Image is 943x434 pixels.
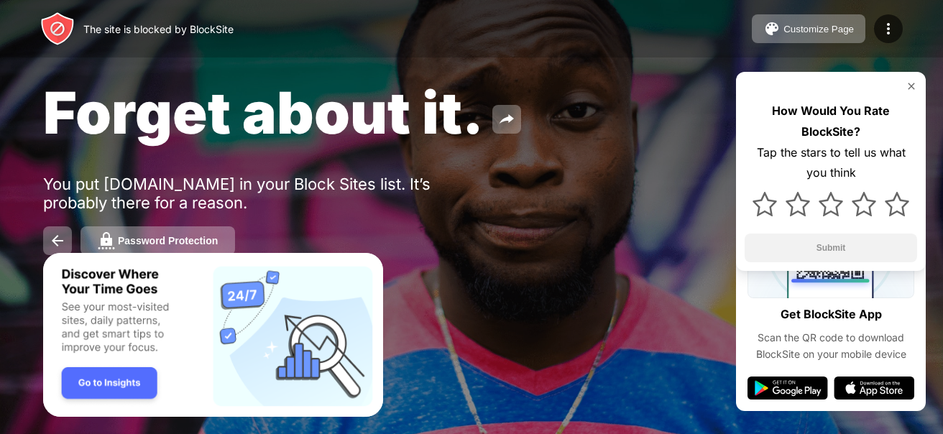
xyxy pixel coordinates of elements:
img: pallet.svg [763,20,781,37]
div: Password Protection [118,235,218,246]
button: Submit [745,234,917,262]
img: star.svg [753,192,777,216]
div: The site is blocked by BlockSite [83,23,234,35]
button: Password Protection [80,226,235,255]
img: menu-icon.svg [880,20,897,37]
span: Forget about it. [43,78,484,147]
img: header-logo.svg [40,11,75,46]
img: app-store.svg [834,377,914,400]
img: back.svg [49,232,66,249]
img: star.svg [786,192,810,216]
img: star.svg [885,192,909,216]
div: Scan the QR code to download BlockSite on your mobile device [747,330,914,362]
div: How Would You Rate BlockSite? [745,101,917,142]
iframe: Banner [43,253,383,417]
img: star.svg [852,192,876,216]
div: Tap the stars to tell us what you think [745,142,917,184]
button: Customize Page [752,14,865,43]
img: password.svg [98,232,115,249]
img: google-play.svg [747,377,828,400]
img: share.svg [498,111,515,128]
img: rate-us-close.svg [906,80,917,92]
img: star.svg [819,192,843,216]
div: You put [DOMAIN_NAME] in your Block Sites list. It’s probably there for a reason. [43,175,487,212]
div: Customize Page [783,24,854,34]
